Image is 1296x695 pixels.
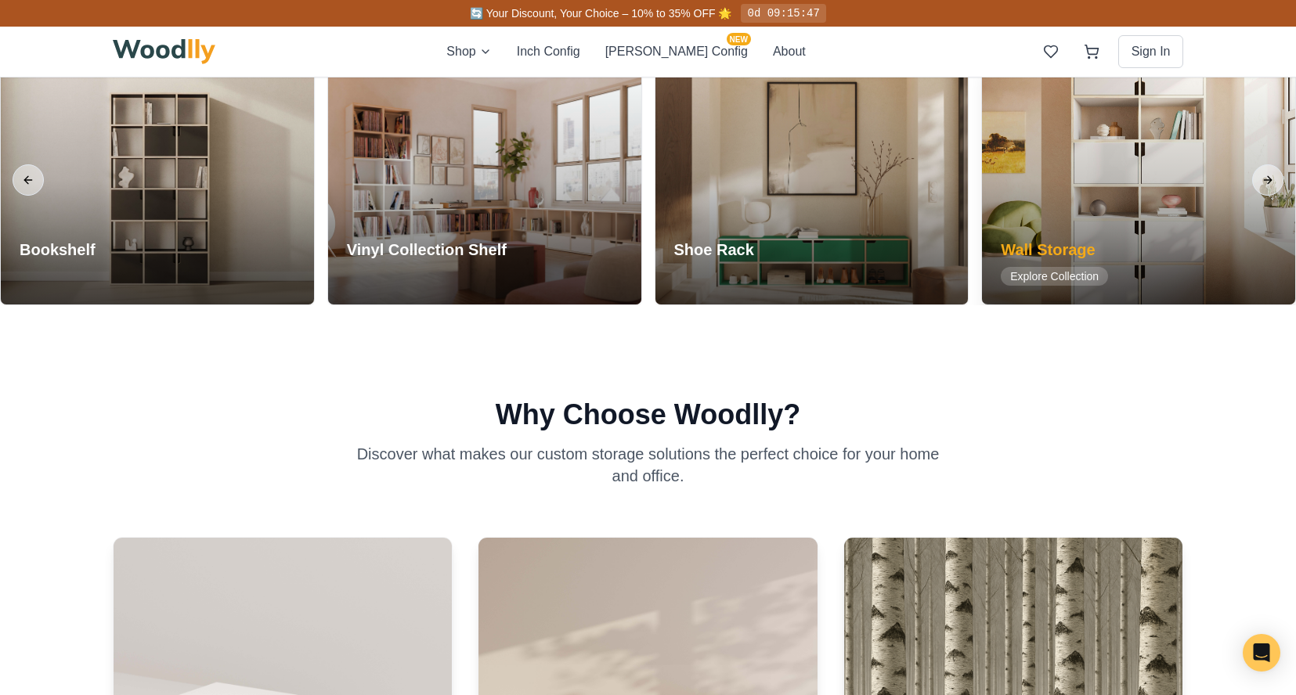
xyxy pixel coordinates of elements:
[1243,634,1280,672] div: Open Intercom Messenger
[1118,35,1184,68] button: Sign In
[517,42,580,61] button: Inch Config
[605,42,748,61] button: [PERSON_NAME] ConfigNEW
[20,239,127,261] h3: Bookshelf
[446,42,491,61] button: Shop
[470,7,731,20] span: 🔄 Your Discount, Your Choice – 10% to 35% OFF 🌟
[1001,239,1108,261] h3: Wall Storage
[741,4,825,23] div: 0d 09:15:47
[674,239,782,261] h3: Shoe Rack
[727,33,751,45] span: NEW
[113,39,216,64] img: Woodlly
[1001,267,1108,286] span: Explore Collection
[347,239,507,261] h3: Vinyl Collection Shelf
[113,399,1184,430] h2: Why Choose Woodlly?
[773,42,806,61] button: About
[348,443,949,487] p: Discover what makes our custom storage solutions the perfect choice for your home and office.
